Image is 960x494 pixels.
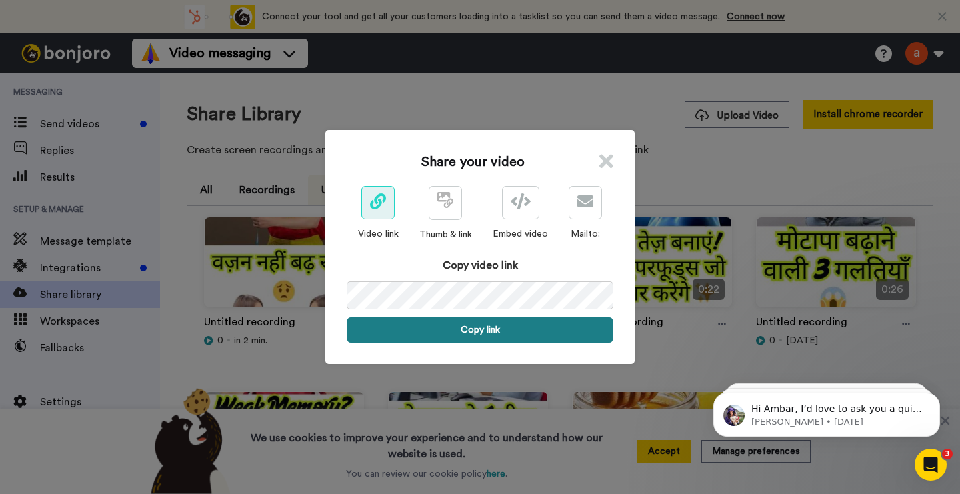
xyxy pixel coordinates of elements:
div: Video link [358,227,399,241]
span: Hi Ambar, I’d love to ask you a quick question: If [PERSON_NAME] could introduce a new feature or... [58,39,230,103]
span: 3 [942,449,953,459]
div: Copy video link [347,257,613,273]
iframe: Intercom notifications message [693,365,960,458]
iframe: Intercom live chat [915,449,947,481]
button: Copy link [347,317,613,343]
div: Mailto: [569,227,602,241]
p: Message from Amy, sent 74w ago [58,51,230,63]
h1: Share your video [421,153,525,171]
div: Thumb & link [419,228,472,241]
div: Embed video [493,227,548,241]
